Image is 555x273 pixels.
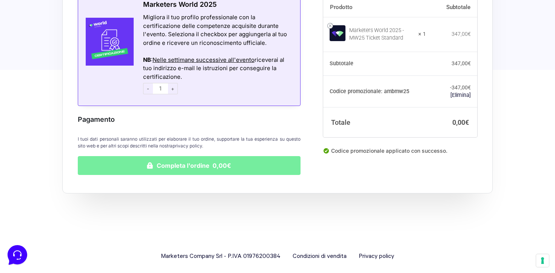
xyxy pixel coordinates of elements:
div: : riceverai al tuo indirizzo e-mail le istruzioni per conseguire la certificazione. [143,56,291,81]
button: Inizia una conversazione [12,63,139,78]
button: Aiuto [99,204,145,221]
span: Trova una risposta [12,94,59,100]
strong: NB [143,56,151,63]
p: Home [23,214,35,221]
p: I tuoi dati personali saranno utilizzati per elaborare il tuo ordine, supportare la tua esperienz... [78,136,301,149]
th: Codice promozionale: ambmw25 [323,76,426,107]
div: Codice promozionale applicato con successo. [323,147,477,161]
iframe: Customerly Messenger Launcher [6,244,29,266]
button: Completa l'ordine 0,00€ [78,156,301,175]
bdi: 347,00 [452,60,471,66]
td: - [426,76,477,107]
a: Condizioni di vendita [293,252,347,262]
h2: Ciao da Marketers 👋 [6,6,127,18]
span: € [468,84,471,90]
img: dark [24,42,39,57]
span: € [468,60,471,66]
img: dark [12,42,27,57]
input: Cerca un articolo... [17,110,123,117]
span: + [168,83,178,94]
p: Aiuto [116,214,127,221]
div: Azioni del messaggio [143,47,291,56]
div: Migliora il tuo profilo professionale con la certificazione delle competenze acquisite durante l'... [143,13,291,47]
span: Nelle settimane successive all'evento [153,56,254,63]
strong: × 1 [418,31,426,38]
bdi: 0,00 [452,118,469,126]
a: privacy policy [173,143,202,149]
h3: Pagamento [78,114,301,124]
img: dark [36,42,51,57]
button: Messaggi [52,204,99,221]
span: € [468,31,471,37]
p: Messaggi [65,214,86,221]
span: Inizia una conversazione [49,68,111,74]
span: Marketers Company Srl - P.IVA 01976200384 [161,252,281,262]
input: 1 [153,83,168,94]
a: Rimuovi il codice promozionale ambmw25 [450,92,471,98]
a: Apri Centro Assistenza [80,94,139,100]
span: Le tue conversazioni [12,30,64,36]
a: Privacy policy [359,252,394,262]
span: € [465,118,469,126]
bdi: 347,00 [452,31,471,37]
th: Subtotale [323,52,426,76]
span: 347,00 [452,84,471,90]
th: Totale [323,107,426,138]
img: Certificazione-MW24-300x300-1.jpg [78,18,134,66]
span: - [143,83,153,94]
img: Marketers World 2025 - MW25 Ticket Standard [330,25,345,41]
button: Home [6,204,52,221]
div: Marketers World 2025 - MW25 Ticket Standard [349,27,413,42]
button: Le tue preferenze relative al consenso per le tecnologie di tracciamento [536,254,549,267]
